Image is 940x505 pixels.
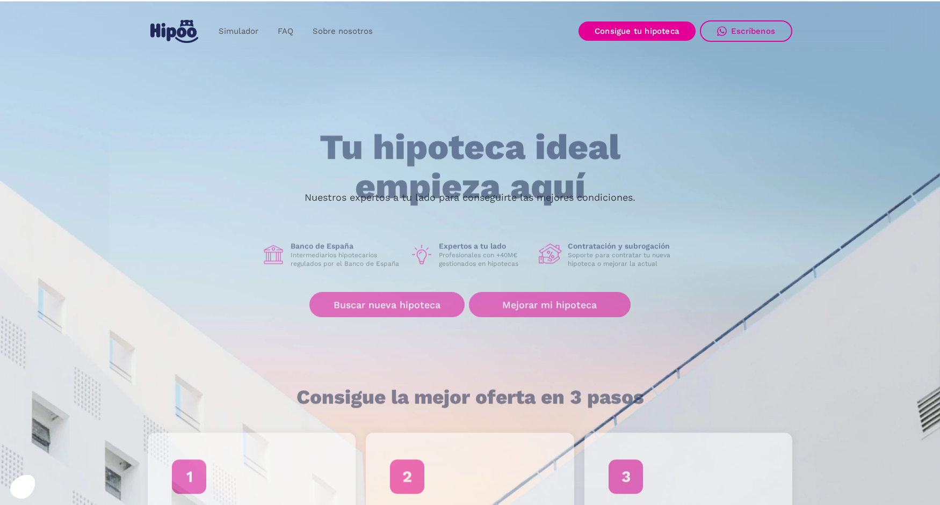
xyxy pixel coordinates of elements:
p: Intermediarios hipotecarios regulados por el Banco de España [291,251,401,268]
h1: Tu hipoteca ideal empieza aquí [266,128,674,206]
a: Buscar nueva hipoteca [309,292,465,318]
div: Escríbenos [731,26,775,36]
a: Mejorar mi hipoteca [469,292,631,318]
a: Escríbenos [700,20,792,42]
a: FAQ [268,21,303,42]
h1: Banco de España [291,241,401,251]
a: Sobre nosotros [303,21,382,42]
h1: Expertos a tu lado [439,241,530,251]
h1: Contratación y subrogación [568,241,678,251]
a: home [148,16,200,47]
p: Soporte para contratar tu nueva hipoteca o mejorar la actual [568,251,678,268]
a: Simulador [209,21,268,42]
p: Profesionales con +40M€ gestionados en hipotecas [439,251,530,268]
a: Consigue tu hipoteca [579,21,696,41]
h1: Consigue la mejor oferta en 3 pasos [297,386,644,408]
